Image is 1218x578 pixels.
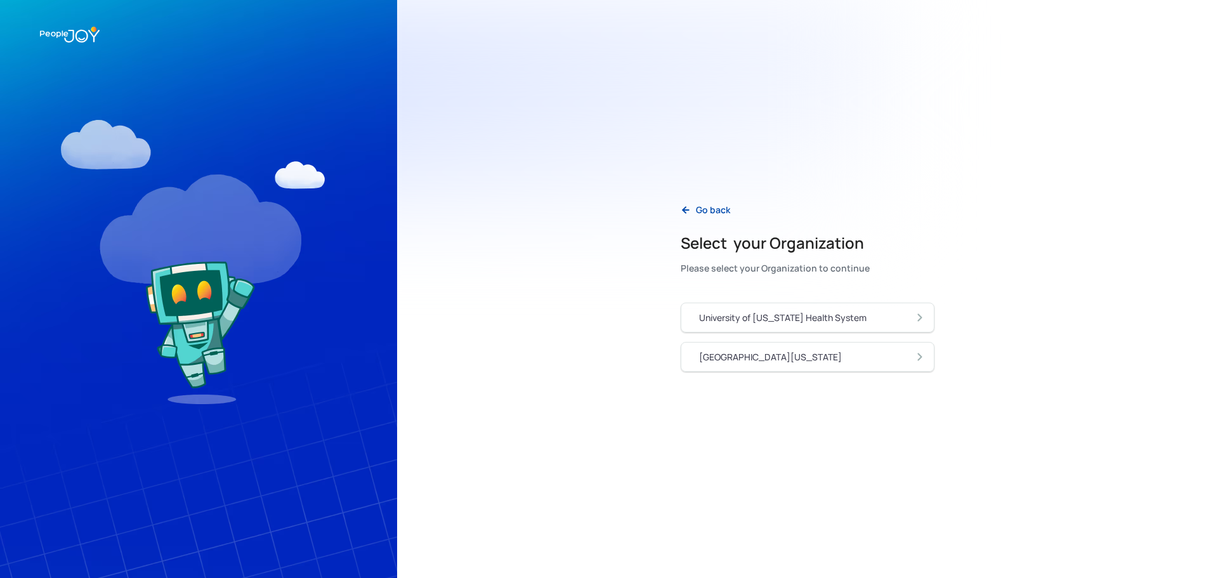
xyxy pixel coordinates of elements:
a: University of [US_STATE] Health System [681,303,934,332]
div: Go back [696,204,730,216]
a: Go back [671,197,740,223]
div: Please select your Organization to continue [681,259,870,277]
div: [GEOGRAPHIC_DATA][US_STATE] [699,351,842,364]
a: [GEOGRAPHIC_DATA][US_STATE] [681,342,934,372]
div: University of [US_STATE] Health System [699,312,867,324]
h2: Select your Organization [681,233,870,253]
